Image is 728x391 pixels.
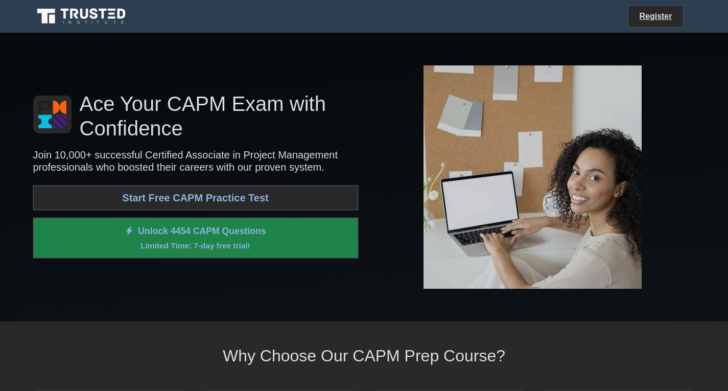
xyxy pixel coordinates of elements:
[633,10,678,22] a: Register
[46,240,345,251] small: Limited Time: 7-day free trial!
[33,91,358,141] h1: Ace Your CAPM Exam with Confidence
[33,186,358,210] a: Start Free CAPM Practice Test
[33,346,695,365] h2: Why Choose Our CAPM Prep Course?
[33,218,358,259] a: Unlock 4454 CAPM QuestionsLimited Time: 7-day free trial!
[33,149,358,173] p: Join 10,000+ successful Certified Associate in Project Management professionals who boosted their...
